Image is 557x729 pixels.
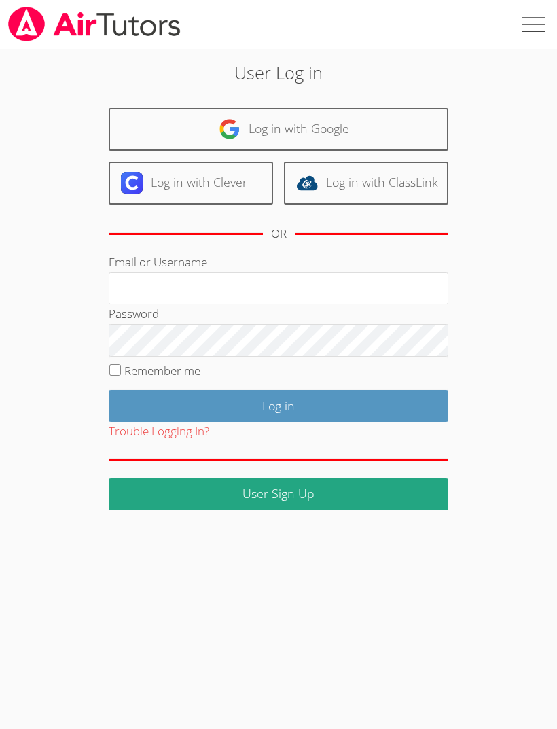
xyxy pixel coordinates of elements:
label: Email or Username [109,254,207,270]
a: Log in with Clever [109,162,273,205]
label: Remember me [124,363,200,378]
button: Trouble Logging In? [109,422,209,442]
div: OR [271,224,287,244]
input: Log in [109,390,448,422]
a: Log in with ClassLink [284,162,448,205]
a: Log in with Google [109,108,448,151]
img: airtutors_banner-c4298cdbf04f3fff15de1276eac7730deb9818008684d7c2e4769d2f7ddbe033.png [7,7,182,41]
label: Password [109,306,159,321]
h2: User Log in [78,60,479,86]
img: clever-logo-6eab21bc6e7a338710f1a6ff85c0baf02591cd810cc4098c63d3a4b26e2feb20.svg [121,172,143,194]
a: User Sign Up [109,478,448,510]
img: google-logo-50288ca7cdecda66e5e0955fdab243c47b7ad437acaf1139b6f446037453330a.svg [219,118,240,140]
img: classlink-logo-d6bb404cc1216ec64c9a2012d9dc4662098be43eaf13dc465df04b49fa7ab582.svg [296,172,318,194]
